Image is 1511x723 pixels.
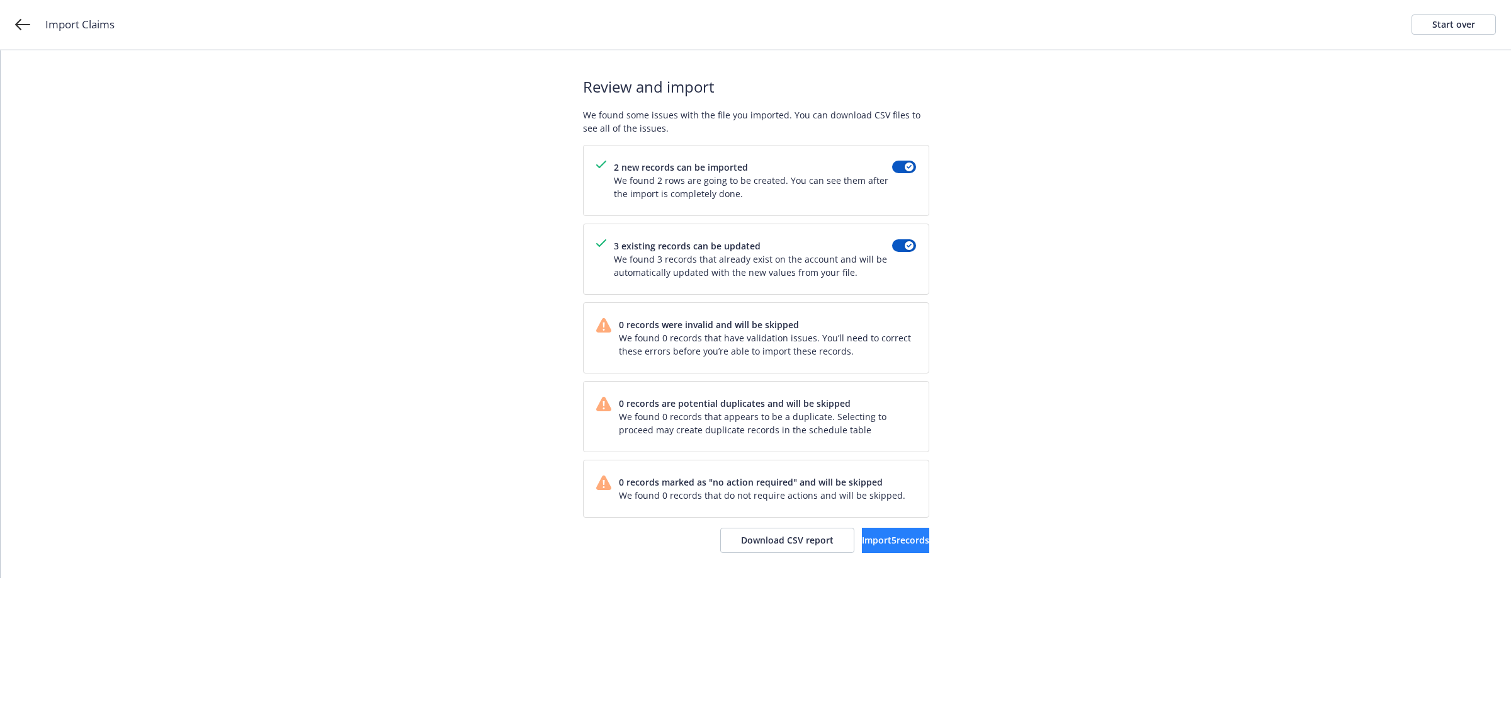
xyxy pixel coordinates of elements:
span: Import Claims [45,16,115,33]
span: 0 records marked as "no action required" and will be skipped [619,475,905,489]
div: Start over [1432,15,1475,34]
span: Import 5 records [862,534,929,546]
span: 0 records were invalid and will be skipped [619,318,916,331]
span: We found 0 records that do not require actions and will be skipped. [619,489,905,502]
button: Import5records [862,528,929,553]
span: Review and import [583,76,929,98]
span: We found some issues with the file you imported. You can download CSV files to see all of the iss... [583,108,929,135]
span: 3 existing records can be updated [614,239,892,253]
span: Download CSV report [741,534,834,546]
span: 2 new records can be imported [614,161,892,174]
span: 0 records are potential duplicates and will be skipped [619,397,916,410]
button: Download CSV report [720,528,854,553]
a: Start over [1412,14,1496,35]
span: We found 0 records that have validation issues. You’ll need to correct these errors before you’re... [619,331,916,358]
span: We found 2 rows are going to be created. You can see them after the import is completely done. [614,174,892,200]
span: We found 0 records that appears to be a duplicate. Selecting to proceed may create duplicate reco... [619,410,916,436]
span: We found 3 records that already exist on the account and will be automatically updated with the n... [614,253,892,279]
